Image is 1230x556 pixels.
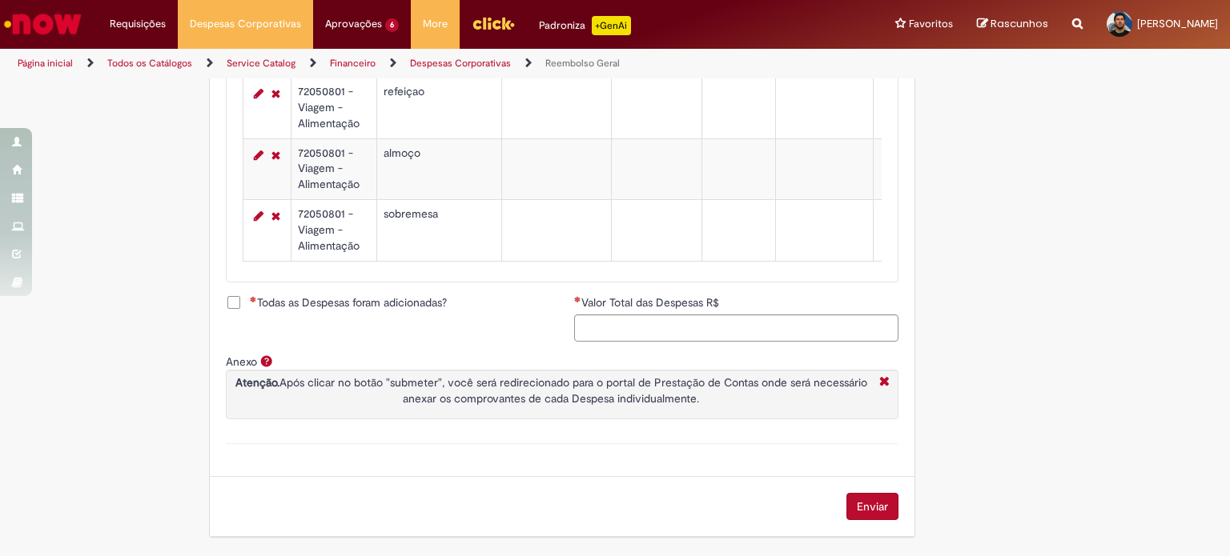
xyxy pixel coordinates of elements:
[539,16,631,35] div: Padroniza
[12,49,808,78] ul: Trilhas de página
[574,296,581,302] span: Necessários
[267,84,284,103] a: Remover linha 4
[376,77,501,138] td: refeiçao
[250,84,267,103] a: Editar Linha 4
[846,493,898,520] button: Enviar
[410,57,511,70] a: Despesas Corporativas
[1137,17,1218,30] span: [PERSON_NAME]
[250,294,447,310] span: Todas as Despesas foram adicionadas?
[257,354,276,367] span: Ajuda para Anexo
[291,77,376,138] td: 72050801 - Viagem - Alimentação
[110,16,166,32] span: Requisições
[325,16,382,32] span: Aprovações
[376,138,501,200] td: almoço
[107,57,192,70] a: Todos os Catálogos
[250,206,267,226] a: Editar Linha 6
[330,57,376,70] a: Financeiro
[227,57,295,70] a: Service Catalog
[875,374,894,391] i: Fechar More information Por anexo
[581,295,722,310] span: Valor Total das Despesas R$
[190,16,301,32] span: Despesas Corporativas
[291,138,376,200] td: 72050801 - Viagem - Alimentação
[909,16,953,32] span: Favoritos
[991,16,1048,31] span: Rascunhos
[472,11,515,35] img: click_logo_yellow_360x200.png
[231,374,871,406] p: Após clicar no botão "submeter", você será redirecionado para o portal de Prestação de Contas ond...
[545,57,620,70] a: Reembolso Geral
[267,146,284,165] a: Remover linha 5
[977,17,1048,32] a: Rascunhos
[267,206,284,226] a: Remover linha 6
[250,296,257,302] span: Necessários
[2,8,84,40] img: ServiceNow
[250,146,267,165] a: Editar Linha 5
[376,200,501,262] td: sobremesa
[18,57,73,70] a: Página inicial
[592,16,631,35] p: +GenAi
[423,16,448,32] span: More
[574,314,898,342] input: Valor Total das Despesas R$
[385,18,399,32] span: 6
[291,200,376,262] td: 72050801 - Viagem - Alimentação
[226,354,257,369] label: Anexo
[235,375,279,390] strong: Atenção.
